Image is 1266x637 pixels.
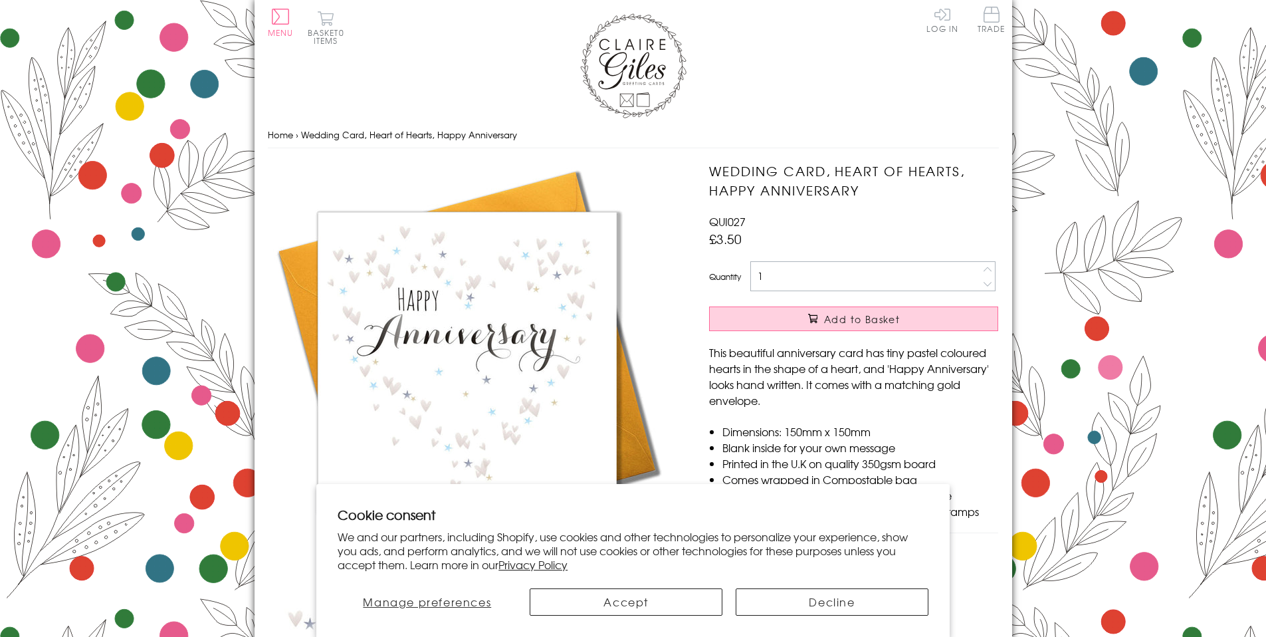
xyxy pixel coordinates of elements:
span: Add to Basket [824,313,900,326]
img: Claire Giles Greetings Cards [580,13,686,118]
button: Decline [736,588,928,616]
p: This beautiful anniversary card has tiny pastel coloured hearts in the shape of a heart, and 'Hap... [709,344,998,408]
span: Manage preferences [363,594,491,610]
p: We and our partners, including Shopify, use cookies and other technologies to personalize your ex... [338,530,928,571]
li: Printed in the U.K on quality 350gsm board [722,455,998,471]
li: Comes wrapped in Compostable bag [722,471,998,487]
span: £3.50 [709,229,742,248]
h1: Wedding Card, Heart of Hearts, Happy Anniversary [709,162,998,200]
span: › [296,128,298,141]
img: Wedding Card, Heart of Hearts, Happy Anniversary [268,162,667,561]
h2: Cookie consent [338,505,928,524]
a: Home [268,128,293,141]
span: Menu [268,27,294,39]
a: Log In [926,7,958,33]
a: Trade [978,7,1005,35]
button: Manage preferences [338,588,516,616]
button: Basket0 items [308,11,344,45]
span: 0 items [314,27,344,47]
a: Privacy Policy [498,557,568,573]
button: Add to Basket [709,307,998,331]
button: Accept [530,588,722,616]
span: QUI027 [709,213,746,229]
button: Menu [268,9,294,37]
nav: breadcrumbs [268,122,999,149]
label: Quantity [709,271,741,283]
span: Trade [978,7,1005,33]
li: Blank inside for your own message [722,440,998,455]
span: Wedding Card, Heart of Hearts, Happy Anniversary [301,128,517,141]
li: Dimensions: 150mm x 150mm [722,424,998,440]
